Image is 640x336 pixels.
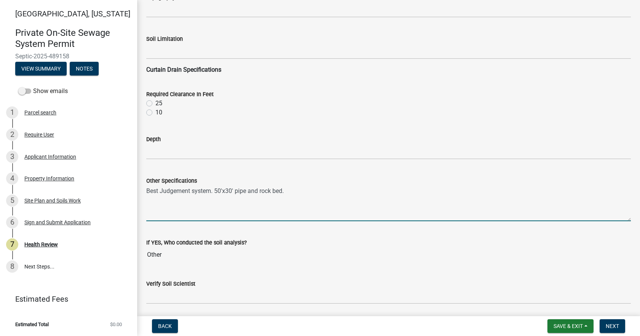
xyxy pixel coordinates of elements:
span: Septic-2025-489158 [15,53,122,60]
span: $0.00 [110,322,122,327]
div: 4 [6,172,18,185]
span: Save & Exit [554,323,583,329]
div: Health Review [24,242,58,247]
button: Back [152,319,178,333]
button: Next [600,319,625,333]
label: If YES, Who conducted the soil analysis? [146,240,247,246]
h4: Private On-Site Sewage System Permit [15,27,131,50]
div: 6 [6,216,18,228]
span: Estimated Total [15,322,49,327]
div: Require User [24,132,54,137]
a: Estimated Fees [6,291,125,307]
wm-modal-confirm: Summary [15,66,67,72]
div: Site Plan and Soils Work [24,198,81,203]
label: Other Specifications [146,178,197,184]
label: Verify Soil Scientist [146,281,195,287]
span: Next [606,323,619,329]
button: View Summary [15,62,67,76]
div: Applicant Information [24,154,76,159]
div: 5 [6,195,18,207]
label: Show emails [18,87,68,96]
span: [GEOGRAPHIC_DATA], [US_STATE] [15,9,130,18]
label: 25 [155,99,162,108]
span: Back [158,323,172,329]
label: Required Clearance In Feet [146,92,214,97]
div: Parcel search [24,110,56,115]
div: 7 [6,238,18,251]
label: Depth [146,137,161,142]
div: 2 [6,129,18,141]
label: 10 [155,108,162,117]
label: Soil Limitation [146,37,183,42]
div: Property Information [24,176,74,181]
div: Sign and Submit Application [24,220,91,225]
div: 3 [6,151,18,163]
div: 8 [6,260,18,273]
strong: Curtain Drain Specifications [146,66,221,73]
button: Notes [70,62,99,76]
wm-modal-confirm: Notes [70,66,99,72]
div: 1 [6,106,18,119]
button: Save & Exit [547,319,594,333]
